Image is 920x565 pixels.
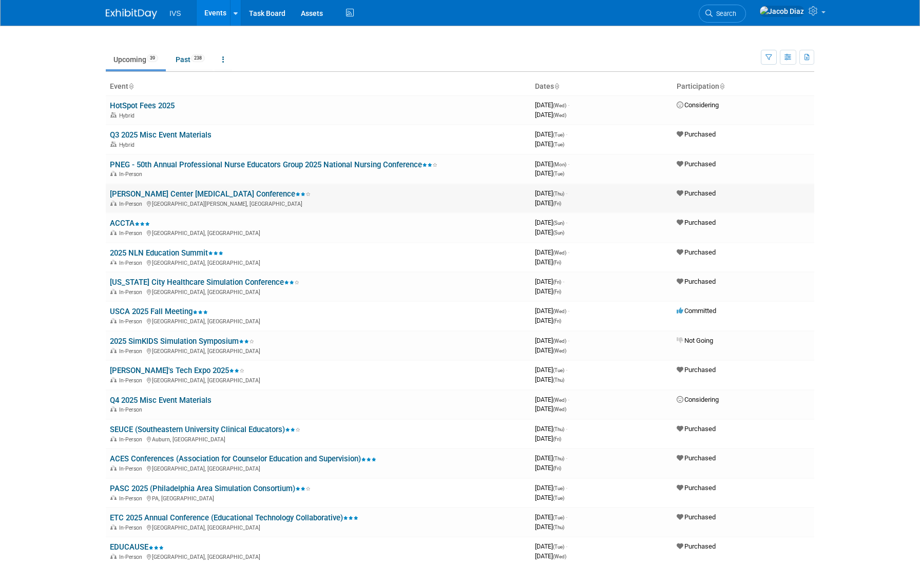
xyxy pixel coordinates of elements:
img: In-Person Event [110,201,117,206]
span: [DATE] [535,523,564,531]
span: - [563,278,564,285]
span: IVS [169,9,181,17]
span: Purchased [677,454,716,462]
span: Purchased [677,160,716,168]
img: Hybrid Event [110,112,117,118]
img: In-Person Event [110,465,117,471]
span: (Fri) [553,201,561,206]
a: Search [699,5,746,23]
span: (Fri) [553,465,561,471]
a: Sort by Participation Type [719,82,724,90]
span: - [566,366,567,374]
span: In-Person [119,260,145,266]
span: [DATE] [535,376,564,383]
span: - [568,160,569,168]
div: [GEOGRAPHIC_DATA], [GEOGRAPHIC_DATA] [110,258,527,266]
span: (Wed) [553,348,566,354]
span: Committed [677,307,716,315]
span: (Sun) [553,230,564,236]
span: (Wed) [553,338,566,344]
span: [DATE] [535,258,561,266]
span: In-Person [119,554,145,560]
span: Hybrid [119,112,138,119]
img: In-Person Event [110,348,117,353]
span: (Wed) [553,397,566,403]
img: In-Person Event [110,260,117,265]
th: Participation [673,78,814,95]
img: In-Person Event [110,318,117,323]
span: (Tue) [553,495,564,501]
span: (Wed) [553,103,566,108]
span: [DATE] [535,425,567,433]
div: [GEOGRAPHIC_DATA], [GEOGRAPHIC_DATA] [110,464,527,472]
span: [DATE] [535,366,567,374]
span: [DATE] [535,435,561,442]
span: [DATE] [535,219,567,226]
span: [DATE] [535,160,569,168]
span: [DATE] [535,248,569,256]
img: In-Person Event [110,230,117,235]
span: - [566,513,567,521]
span: In-Person [119,318,145,325]
span: - [568,101,569,109]
span: (Wed) [553,250,566,256]
a: ETC 2025 Annual Conference (Educational Technology Collaborative) [110,513,358,522]
span: Purchased [677,189,716,197]
span: 238 [191,54,205,62]
a: Q4 2025 Misc Event Materials [110,396,212,405]
a: Past238 [168,50,213,69]
img: In-Person Event [110,289,117,294]
span: Purchased [677,248,716,256]
span: [DATE] [535,317,561,324]
span: [DATE] [535,111,566,119]
a: Upcoming39 [106,50,166,69]
span: Not Going [677,337,713,344]
span: [DATE] [535,396,569,403]
a: [PERSON_NAME] Center [MEDICAL_DATA] Conference [110,189,311,199]
span: Hybrid [119,142,138,148]
span: In-Person [119,377,145,384]
div: [GEOGRAPHIC_DATA], [GEOGRAPHIC_DATA] [110,376,527,384]
a: USCA 2025 Fall Meeting [110,307,208,316]
span: (Sun) [553,220,564,226]
img: ExhibitDay [106,9,157,19]
span: [DATE] [535,542,567,550]
div: [GEOGRAPHIC_DATA], [GEOGRAPHIC_DATA] [110,552,527,560]
span: (Tue) [553,367,564,373]
span: In-Person [119,524,145,531]
span: (Wed) [553,554,566,559]
a: EDUCAUSE [110,542,164,552]
th: Dates [531,78,673,95]
th: Event [106,78,531,95]
span: (Wed) [553,406,566,412]
span: [DATE] [535,101,569,109]
span: (Thu) [553,456,564,461]
span: Search [713,10,736,17]
a: ACES Conferences (Association for Counselor Education and Supervision) [110,454,376,463]
span: Purchased [677,542,716,550]
a: HotSpot Fees 2025 [110,101,175,110]
span: Purchased [677,366,716,374]
span: [DATE] [535,513,567,521]
span: (Tue) [553,142,564,147]
a: 2025 NLN Education Summit [110,248,223,258]
span: - [568,396,569,403]
span: In-Person [119,495,145,502]
span: In-Person [119,171,145,178]
span: - [566,542,567,550]
span: (Thu) [553,377,564,383]
span: (Mon) [553,162,566,167]
img: In-Person Event [110,495,117,500]
span: (Tue) [553,544,564,550]
span: [DATE] [535,464,561,472]
span: (Fri) [553,279,561,285]
span: [DATE] [535,337,569,344]
span: - [568,307,569,315]
a: PASC 2025 (Philadelphia Area Simulation Consortium) [110,484,311,493]
span: Purchased [677,130,716,138]
img: In-Person Event [110,554,117,559]
span: - [568,248,569,256]
a: ACCTA [110,219,150,228]
a: Q3 2025 Misc Event Materials [110,130,212,140]
span: [DATE] [535,405,566,413]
